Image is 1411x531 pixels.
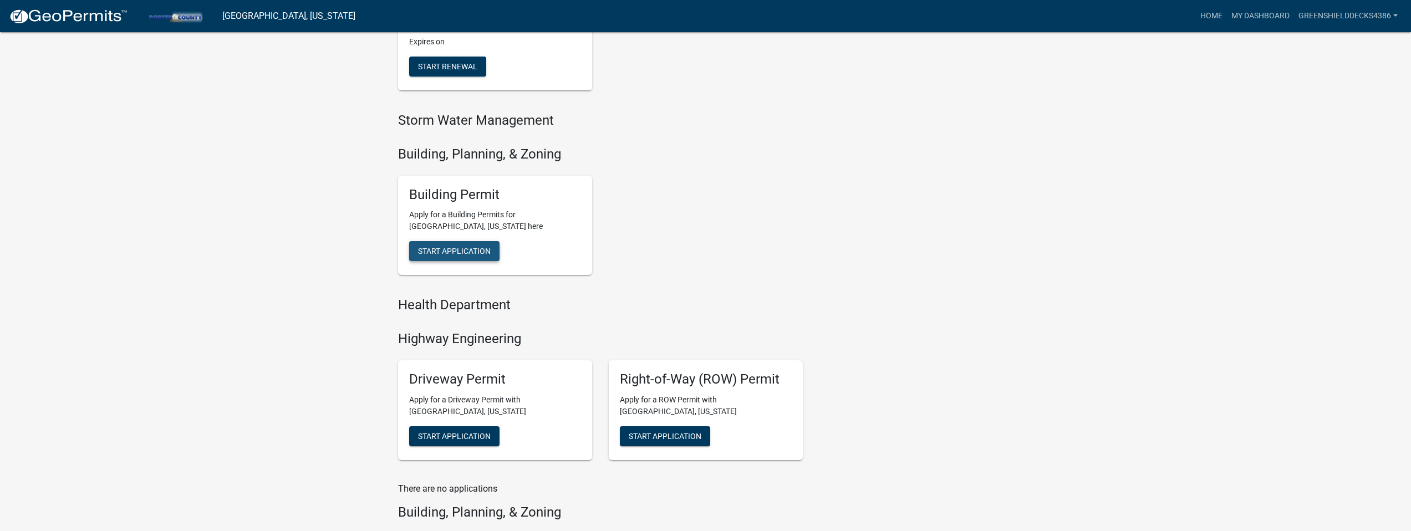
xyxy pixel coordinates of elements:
button: Start Application [409,426,500,446]
h5: Driveway Permit [409,371,581,387]
p: Apply for a Driveway Permit with [GEOGRAPHIC_DATA], [US_STATE] [409,394,581,417]
a: GreenShieldDecks4386 [1294,6,1402,27]
button: Start Application [620,426,710,446]
a: [GEOGRAPHIC_DATA], [US_STATE] [222,7,355,25]
span: Start Application [629,431,701,440]
button: Start Application [409,241,500,261]
p: There are no applications [398,482,803,496]
h5: Right-of-Way (ROW) Permit [620,371,792,387]
a: My Dashboard [1227,6,1294,27]
span: Start Application [418,247,491,256]
h4: Highway Engineering [398,331,803,347]
h4: Building, Planning, & Zoning [398,146,803,162]
p: Apply for a ROW Permit with [GEOGRAPHIC_DATA], [US_STATE] [620,394,792,417]
h4: Health Department [398,297,803,313]
p: Expires on [409,36,581,48]
a: Home [1196,6,1227,27]
h4: Building, Planning, & Zoning [398,504,803,520]
p: Apply for a Building Permits for [GEOGRAPHIC_DATA], [US_STATE] here [409,209,581,232]
h5: Building Permit [409,187,581,203]
img: Porter County, Indiana [136,8,213,23]
button: Start Renewal [409,57,486,76]
h4: Storm Water Management [398,113,803,129]
span: Start Renewal [418,62,477,71]
span: Start Application [418,431,491,440]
